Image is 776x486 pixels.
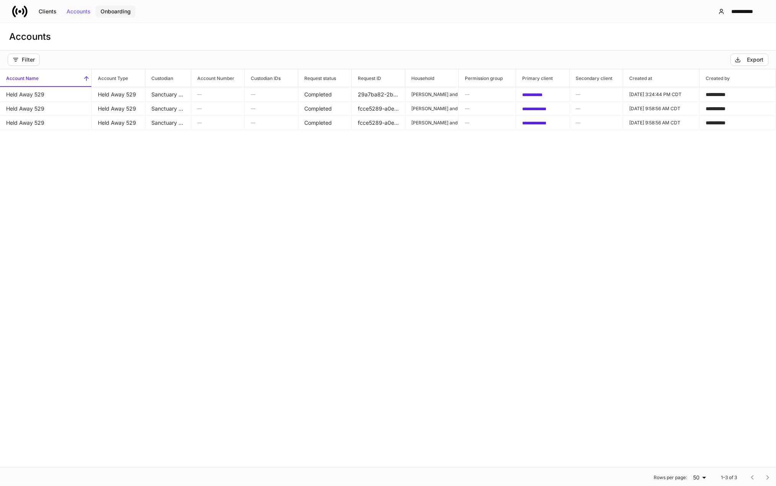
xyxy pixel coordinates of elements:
span: Account Type [92,69,145,87]
p: [PERSON_NAME] and [PERSON_NAME] [411,91,452,98]
span: Request ID [352,69,405,87]
span: Household [405,69,458,87]
td: fcce5289-a0eb-4044-94ba-ddca335e1320 [352,116,405,130]
p: [DATE] 9:58:56 AM CDT [629,120,693,126]
span: Created at [623,69,699,87]
p: [DATE] 3:24:44 PM CDT [629,91,693,98]
span: Permission group [459,69,516,87]
h6: — [197,105,238,112]
p: 1–3 of 3 [721,475,737,481]
h6: Custodian IDs [245,75,281,82]
h6: Custodian [145,75,173,82]
td: bc0b21df-7445-4346-ba20-f04cd6b14e47 [516,101,570,116]
div: Accounts [67,9,91,14]
td: Sanctuary Held Away [145,87,191,102]
td: 2025-07-02T14:58:56.191Z [623,101,700,116]
h6: Account Type [92,75,128,82]
span: Account Number [191,69,244,87]
td: 2025-06-28T20:24:44.863Z [623,87,700,102]
h3: Accounts [9,31,51,43]
h6: Request status [298,75,336,82]
h6: — [251,91,292,98]
td: Held Away 529 [92,116,145,130]
p: [PERSON_NAME] and [PERSON_NAME] [411,106,452,112]
span: Request status [298,69,351,87]
p: [PERSON_NAME] and [PERSON_NAME] [411,120,452,126]
button: Onboarding [96,5,136,18]
h6: Primary client [516,75,553,82]
h6: — [251,119,292,126]
td: Sanctuary Held Away [145,116,191,130]
td: 2025-07-02T14:58:56.190Z [623,116,700,130]
p: Rows per page: [654,475,687,481]
td: Held Away 529 [92,87,145,102]
div: Export [747,57,763,62]
h6: — [576,91,617,98]
h6: Secondary client [570,75,612,82]
div: Clients [39,9,57,14]
div: Filter [13,57,35,63]
h6: Created by [700,75,730,82]
td: Sanctuary Held Away [145,101,191,116]
td: Completed [298,87,352,102]
h6: — [465,119,510,126]
div: 50 [690,474,709,481]
h6: — [576,119,617,126]
span: Custodian [145,69,191,87]
button: Accounts [62,5,96,18]
td: 29a7ba82-2bb2-408e-a594-b2af6893f60f [352,87,405,102]
h6: — [251,105,292,112]
button: Clients [34,5,62,18]
td: Completed [298,101,352,116]
td: bc0b21df-7445-4346-ba20-f04cd6b14e47 [516,116,570,130]
button: Filter [8,54,40,66]
h6: Permission group [459,75,503,82]
h6: Household [405,75,434,82]
span: Primary client [516,69,569,87]
td: fcce5289-a0eb-4044-94ba-ddca335e1320 [352,101,405,116]
td: Held Away 529 [92,101,145,116]
h6: Created at [623,75,652,82]
button: Export [731,54,768,66]
span: Created by [700,69,776,87]
span: Custodian IDs [245,69,298,87]
span: Secondary client [570,69,623,87]
h6: — [465,105,510,112]
p: [DATE] 9:58:56 AM CDT [629,106,693,112]
div: Onboarding [101,9,131,14]
h6: — [197,119,238,126]
h6: Account Number [191,75,234,82]
h6: — [576,105,617,112]
h6: — [197,91,238,98]
h6: — [465,91,510,98]
td: 2d038916-b28b-4ac2-8724-bf6110fb782f [516,87,570,102]
h6: Request ID [352,75,381,82]
td: Completed [298,116,352,130]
